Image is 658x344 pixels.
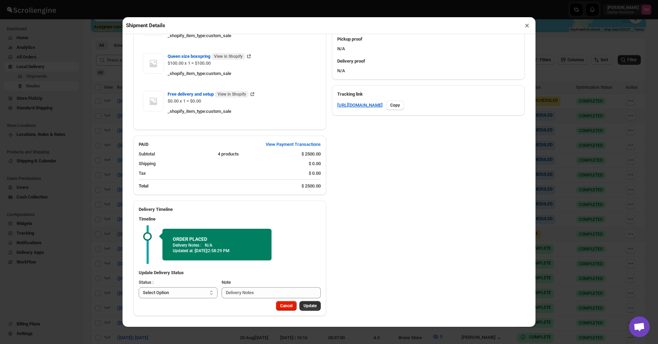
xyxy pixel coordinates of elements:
h3: Tracking link [337,91,519,98]
span: [DATE] | 2:58:29 PM [195,248,230,253]
div: $ 2500.00 [301,183,321,190]
div: $ 0.00 [309,170,321,177]
div: _shopify_item_type : custom_sale [168,108,317,115]
span: Free delivery and setup [168,91,249,98]
h2: PAID [139,141,148,148]
span: $100.00 x 1 = $100.00 [168,61,211,66]
input: Delivery Notes [222,287,321,298]
b: Total [139,183,148,189]
span: View in Shopify [214,54,243,59]
h3: Timeline [139,216,321,223]
a: Open chat [629,316,650,337]
div: $ 0.00 [309,160,321,167]
div: N/A [332,33,525,55]
div: _shopify_item_type : custom_sale [168,32,317,39]
h3: Pickup proof [337,36,519,43]
span: Cancel [280,303,293,309]
a: Queen size boxspring View in Shopify [168,54,252,59]
span: Copy [390,103,400,108]
p: Updated at : [173,248,261,254]
div: Shipping [139,160,303,167]
button: Cancel [276,301,297,311]
div: 4 products [218,151,296,158]
div: Tax [139,170,303,177]
button: View Payment Transactions [262,139,325,150]
div: Subtotal [139,151,212,158]
span: View in Shopify [217,92,246,97]
span: $0.00 x 1 = $0.00 [168,98,201,104]
span: Update [304,303,317,309]
a: Free delivery and setup View in Shopify [168,92,256,97]
h3: Delivery proof [337,58,519,65]
h2: Delivery Timeline [139,206,321,213]
span: Note [222,280,231,285]
div: _shopify_item_type : custom_sale [168,70,317,77]
button: × [522,21,532,30]
h3: Update Delivery Status [139,269,321,276]
p: Delivery Notes : [173,243,201,248]
h2: Shipment Details [126,22,165,29]
div: $ 2500.00 [301,151,321,158]
span: Queen size boxspring [168,53,245,60]
button: Update [299,301,321,311]
h2: ORDER PLACED [173,236,261,243]
span: Status : [139,280,153,285]
a: [URL][DOMAIN_NAME] [337,102,383,109]
img: Item [143,53,163,74]
p: N/A [205,243,212,248]
button: Copy [386,100,404,110]
img: Item [143,91,163,111]
div: N/A [332,55,525,80]
span: View Payment Transactions [266,141,321,148]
